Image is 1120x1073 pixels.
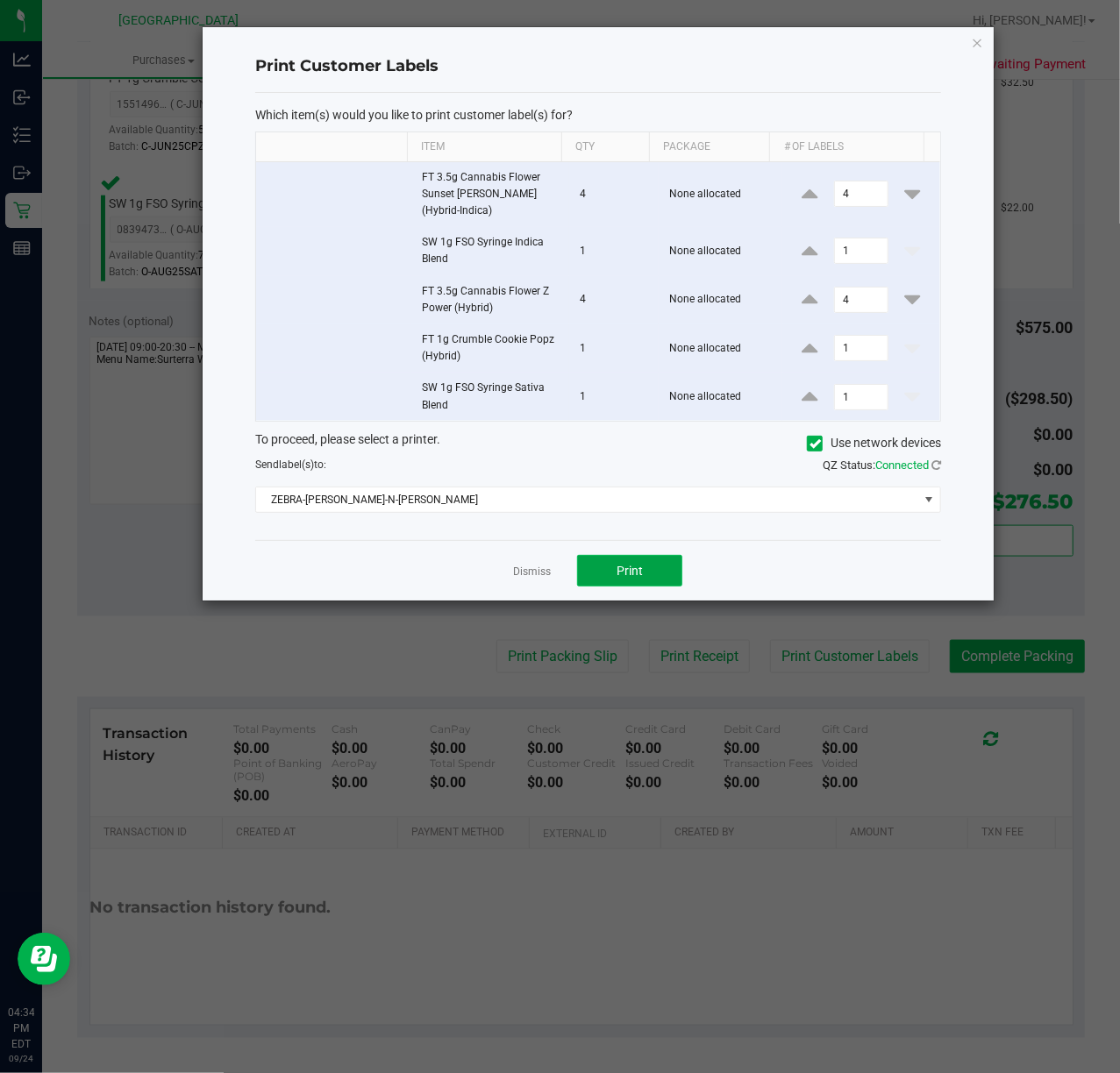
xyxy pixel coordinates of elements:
th: Item [407,132,561,162]
div: To proceed, please select a printer. [242,430,954,457]
th: # of labels [769,132,924,162]
span: Print [617,564,643,578]
iframe: Resource center [18,933,70,985]
span: Send to: [255,458,326,471]
span: ZEBRA-[PERSON_NAME]-N-[PERSON_NAME] [256,487,918,512]
a: Dismiss [513,565,551,579]
td: SW 1g FSO Syringe Indica Blend [411,227,569,275]
td: SW 1g FSO Syringe Sativa Blend [411,373,569,420]
span: QZ Status: [823,458,941,472]
span: Connected [875,458,929,472]
td: None allocated [659,373,782,420]
td: FT 3.5g Cannabis Flower Z Power (Hybrid) [411,276,569,324]
td: None allocated [659,162,782,228]
td: None allocated [659,324,782,373]
td: None allocated [659,276,782,324]
td: FT 1g Crumble Cookie Popz (Hybrid) [411,324,569,373]
td: 1 [569,324,659,373]
td: 4 [569,276,659,324]
th: Package [649,132,770,162]
th: Qty [561,132,649,162]
td: FT 3.5g Cannabis Flower Sunset [PERSON_NAME] (Hybrid-Indica) [411,162,569,228]
h4: Print Customer Labels [255,55,941,78]
td: 4 [569,162,659,228]
span: label(s) [279,458,314,471]
td: 1 [569,227,659,275]
td: 1 [569,373,659,420]
p: Which item(s) would you like to print customer label(s) for? [255,107,941,123]
label: Use network devices [807,434,941,452]
td: None allocated [659,227,782,275]
button: Print [577,555,682,586]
